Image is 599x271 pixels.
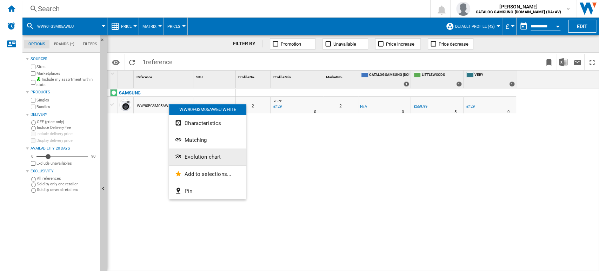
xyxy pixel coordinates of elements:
[169,166,246,183] button: Add to selections...
[169,183,246,199] button: Pin...
[169,148,246,165] button: Evolution chart
[185,120,221,126] span: Characteristics
[169,104,246,115] div: WW90FG3M05AWEU WHITE
[169,115,246,132] button: Characteristics
[185,171,231,177] span: Add to selections...
[185,154,221,160] span: Evolution chart
[185,137,207,143] span: Matching
[169,132,246,148] button: Matching
[185,188,192,194] span: Pin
